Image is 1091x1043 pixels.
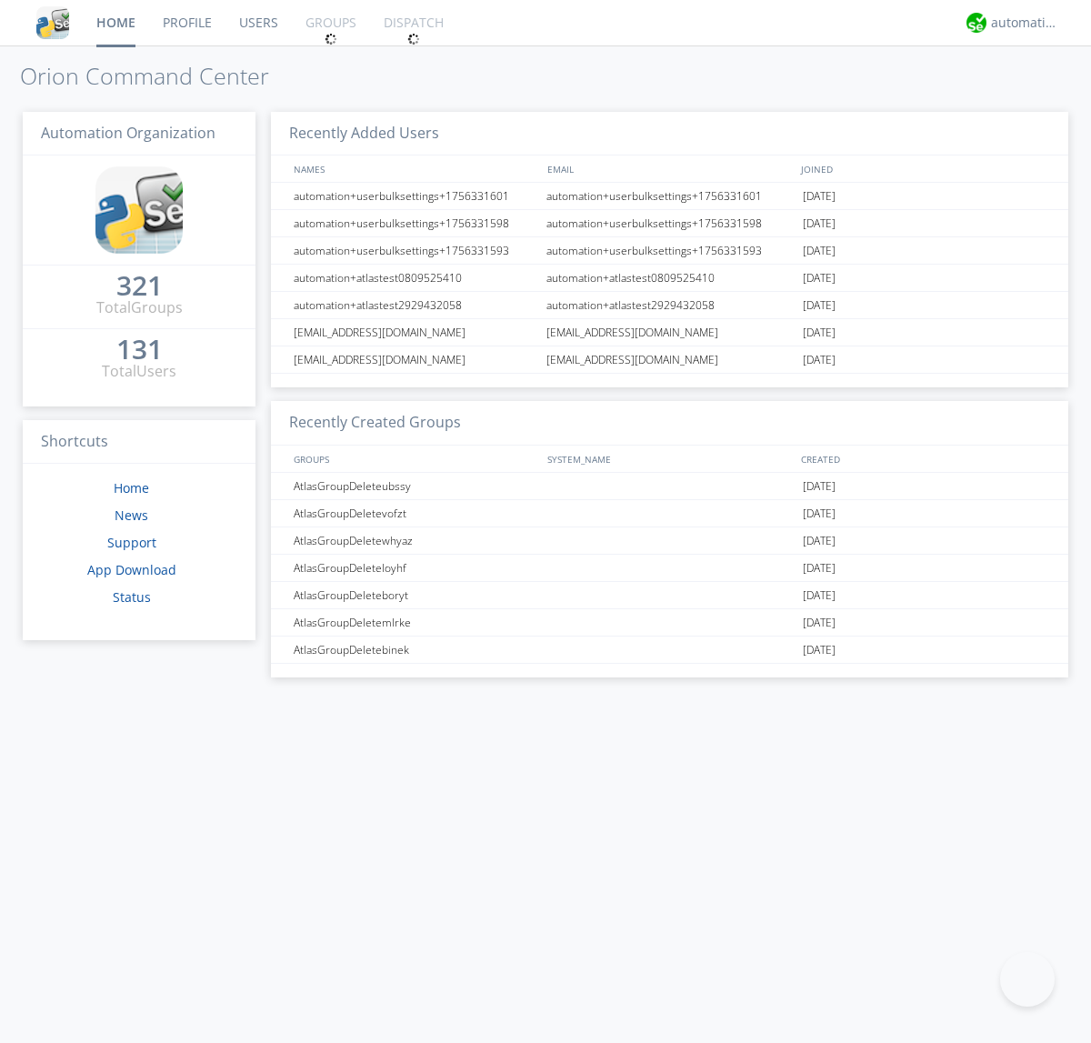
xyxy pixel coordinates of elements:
a: [EMAIL_ADDRESS][DOMAIN_NAME][EMAIL_ADDRESS][DOMAIN_NAME][DATE] [271,346,1068,374]
div: NAMES [289,155,538,182]
a: Home [114,479,149,496]
div: EMAIL [543,155,796,182]
span: [DATE] [803,237,836,265]
a: Status [113,588,151,606]
span: [DATE] [803,210,836,237]
a: 321 [116,276,163,297]
div: [EMAIL_ADDRESS][DOMAIN_NAME] [289,319,541,346]
span: [DATE] [803,500,836,527]
a: AtlasGroupDeleteloyhf[DATE] [271,555,1068,582]
div: AtlasGroupDeletebinek [289,637,541,663]
div: 131 [116,340,163,358]
span: Automation Organization [41,123,215,143]
a: [EMAIL_ADDRESS][DOMAIN_NAME][EMAIL_ADDRESS][DOMAIN_NAME][DATE] [271,319,1068,346]
div: AtlasGroupDeletevofzt [289,500,541,527]
span: [DATE] [803,609,836,637]
div: AtlasGroupDeleteboryt [289,582,541,608]
span: [DATE] [803,582,836,609]
a: automation+atlastest2929432058automation+atlastest2929432058[DATE] [271,292,1068,319]
span: [DATE] [803,555,836,582]
div: AtlasGroupDeletewhyaz [289,527,541,554]
a: automation+atlastest0809525410automation+atlastest0809525410[DATE] [271,265,1068,292]
img: cddb5a64eb264b2086981ab96f4c1ba7 [36,6,69,39]
div: Total Users [102,361,176,382]
span: [DATE] [803,265,836,292]
h3: Recently Created Groups [271,401,1068,446]
span: [DATE] [803,637,836,664]
span: [DATE] [803,473,836,500]
img: spin.svg [407,33,420,45]
a: AtlasGroupDeletemlrke[DATE] [271,609,1068,637]
div: JOINED [796,155,1051,182]
a: AtlasGroupDeletewhyaz[DATE] [271,527,1068,555]
div: GROUPS [289,446,538,472]
div: automation+userbulksettings+1756331598 [542,210,798,236]
a: automation+userbulksettings+1756331601automation+userbulksettings+1756331601[DATE] [271,183,1068,210]
div: automation+userbulksettings+1756331593 [542,237,798,264]
h3: Recently Added Users [271,112,1068,156]
span: [DATE] [803,527,836,555]
div: [EMAIL_ADDRESS][DOMAIN_NAME] [542,319,798,346]
div: AtlasGroupDeleteloyhf [289,555,541,581]
div: [EMAIL_ADDRESS][DOMAIN_NAME] [542,346,798,373]
div: [EMAIL_ADDRESS][DOMAIN_NAME] [289,346,541,373]
span: [DATE] [803,292,836,319]
div: automation+userbulksettings+1756331601 [542,183,798,209]
div: automation+userbulksettings+1756331601 [289,183,541,209]
div: SYSTEM_NAME [543,446,796,472]
div: 321 [116,276,163,295]
div: automation+atlas [991,14,1059,32]
a: News [115,506,148,524]
div: automation+atlastest2929432058 [542,292,798,318]
div: AtlasGroupDeletemlrke [289,609,541,636]
a: automation+userbulksettings+1756331593automation+userbulksettings+1756331593[DATE] [271,237,1068,265]
span: [DATE] [803,319,836,346]
img: d2d01cd9b4174d08988066c6d424eccd [966,13,986,33]
a: AtlasGroupDeletebinek[DATE] [271,637,1068,664]
img: cddb5a64eb264b2086981ab96f4c1ba7 [95,166,183,254]
img: spin.svg [325,33,337,45]
div: automation+userbulksettings+1756331593 [289,237,541,264]
h3: Shortcuts [23,420,255,465]
a: automation+userbulksettings+1756331598automation+userbulksettings+1756331598[DATE] [271,210,1068,237]
a: AtlasGroupDeleteboryt[DATE] [271,582,1068,609]
a: AtlasGroupDeleteubssy[DATE] [271,473,1068,500]
div: automation+userbulksettings+1756331598 [289,210,541,236]
div: automation+atlastest0809525410 [289,265,541,291]
a: App Download [87,561,176,578]
span: [DATE] [803,346,836,374]
div: automation+atlastest2929432058 [289,292,541,318]
div: automation+atlastest0809525410 [542,265,798,291]
span: [DATE] [803,183,836,210]
div: Total Groups [96,297,183,318]
a: Support [107,534,156,551]
a: 131 [116,340,163,361]
div: CREATED [796,446,1051,472]
iframe: Toggle Customer Support [1000,952,1055,1007]
div: AtlasGroupDeleteubssy [289,473,541,499]
a: AtlasGroupDeletevofzt[DATE] [271,500,1068,527]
